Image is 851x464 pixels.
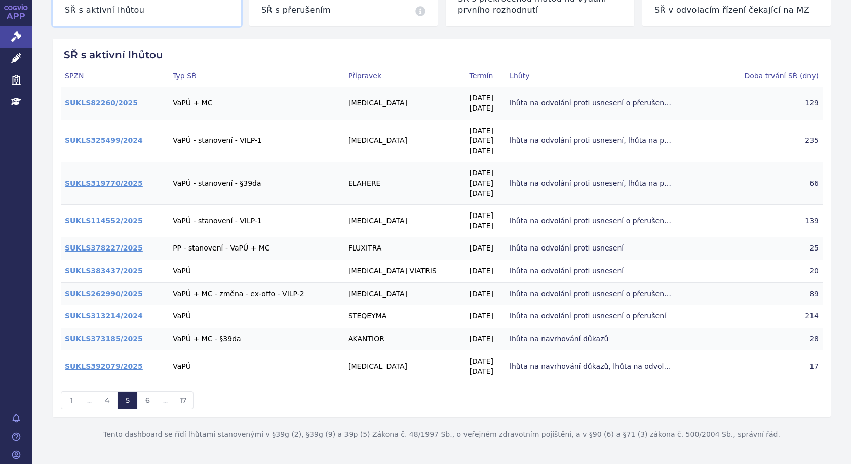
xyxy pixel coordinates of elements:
h3: SŘ s přerušením [261,5,331,16]
p: [MEDICAL_DATA] [348,136,461,146]
button: 1 [61,392,82,409]
th: 66 [719,162,823,205]
th: 25 [719,237,823,260]
th: 17 [719,350,823,383]
p: [DATE] [470,266,502,276]
td: VaPÚ - stanovení - §39da [169,162,344,205]
button: ... [82,392,97,409]
a: SUKLS383437/2025 [65,267,143,275]
span: lhůta na navrhování důkazů, lhůta na odvolání proti usnesení [510,362,672,372]
p: [DATE] [470,334,502,344]
span: lhůta na navrhování důkazů [510,334,672,344]
h3: SŘ s aktivní lhůtou [65,5,144,16]
a: SUKLS392079/2025 [65,362,143,370]
td: VaPÚ + MC - §39da [169,328,344,350]
td: VaPÚ + MC [169,87,344,120]
td: VaPÚ [169,305,344,328]
a: SUKLS373185/2025 [65,335,143,343]
p: ELAHERE [348,179,461,189]
p: [DATE] [470,221,502,231]
p: STEQEYMA [348,311,461,322]
span: lhůta na odvolání proti usnesení [510,266,672,276]
p: [DATE] [470,243,502,254]
p: [MEDICAL_DATA] [348,362,461,372]
p: [DATE] [470,189,502,199]
th: Doba trvání SŘ (dny) [719,65,823,87]
th: 139 [719,205,823,237]
p: [DATE] [470,356,502,367]
p: [DATE] [470,146,502,156]
span: 17 [180,396,186,405]
p: [DATE] [470,289,502,299]
p: [MEDICAL_DATA] [348,98,461,109]
td: VaPÚ + MC - změna - ex-offo - VILP-2 [169,282,344,305]
th: Termín [466,65,506,87]
button: 5 [117,392,137,409]
p: [DATE] [470,103,502,114]
span: lhůta na odvolání proti usnesení o přerušení, SŘ přerušeno [510,216,672,226]
p: AKANTIOR [348,334,461,344]
th: 28 [719,328,823,350]
span: lhůta na odvolání proti usnesení [510,243,672,254]
th: Lhůty [506,65,719,87]
p: [DATE] [470,311,502,322]
a: SUKLS313214/2024 [65,312,143,320]
th: Přípravek [344,65,466,87]
a: SUKLS82260/2025 [65,99,138,107]
th: 129 [719,87,823,120]
a: SUKLS378227/2025 [65,244,143,252]
p: [DATE] [470,367,502,377]
th: 20 [719,260,823,282]
span: 4 [105,396,109,405]
p: [DATE] [470,211,502,221]
td: VaPÚ [169,350,344,383]
p: Tento dashboard se řídí lhůtami stanovenými v §39g (2), §39g (9) a 39p (5) Zákona č. 48/1997 Sb.,... [53,417,831,452]
span: lhůta na odvolání proti usnesení o přerušení, SŘ přerušeno [510,289,672,299]
th: 214 [719,305,823,328]
a: SUKLS262990/2025 [65,290,143,298]
p: FLUXITRA [348,243,461,254]
p: [DATE] [470,168,502,179]
h3: SŘ v odvolacím řízení čekající na MZ [654,5,809,16]
button: ... [158,392,173,409]
a: SUKLS325499/2024 [65,136,143,145]
td: VaPÚ - stanovení - VILP-1 [169,120,344,162]
span: lhůta na odvolání proti usnesení o přerušení [510,311,672,322]
p: [DATE] [470,136,502,146]
button: 4 [97,392,117,409]
th: Typ SŘ [169,65,344,87]
span: lhůta na odvolání proti usnesení, lhůta na poskytnutí podkladů uvedených ve výzvě k součinnosti [510,179,672,189]
p: [DATE] [470,179,502,189]
span: 1 [70,396,73,405]
a: SUKLS114552/2025 [65,217,143,225]
th: 89 [719,282,823,305]
td: PP - stanovení - VaPÚ + MC [169,237,344,260]
span: lhůta na odvolání proti usnesení o přerušení, SŘ přerušeno [510,98,672,109]
h2: SŘ s aktivní lhůtou [61,49,823,61]
span: 6 [145,396,150,405]
span: 5 [126,396,130,405]
span: ... [163,396,168,405]
p: [MEDICAL_DATA] [348,216,461,226]
button: 6 [137,392,158,409]
p: [DATE] [470,93,502,103]
p: [MEDICAL_DATA] [348,289,461,299]
p: [DATE] [470,126,502,136]
span: lhůta na odvolání proti usnesení, lhůta na poskytnutí podkladů uvedených ve výzvě k součinnosti [510,136,672,146]
button: 17 [173,392,193,409]
a: SUKLS319770/2025 [65,179,143,187]
th: 235 [719,120,823,162]
th: SPZN [61,65,169,87]
td: VaPÚ [169,260,344,282]
td: VaPÚ - stanovení - VILP-1 [169,205,344,237]
span: ... [87,396,92,405]
p: [MEDICAL_DATA] VIATRIS [348,266,461,276]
